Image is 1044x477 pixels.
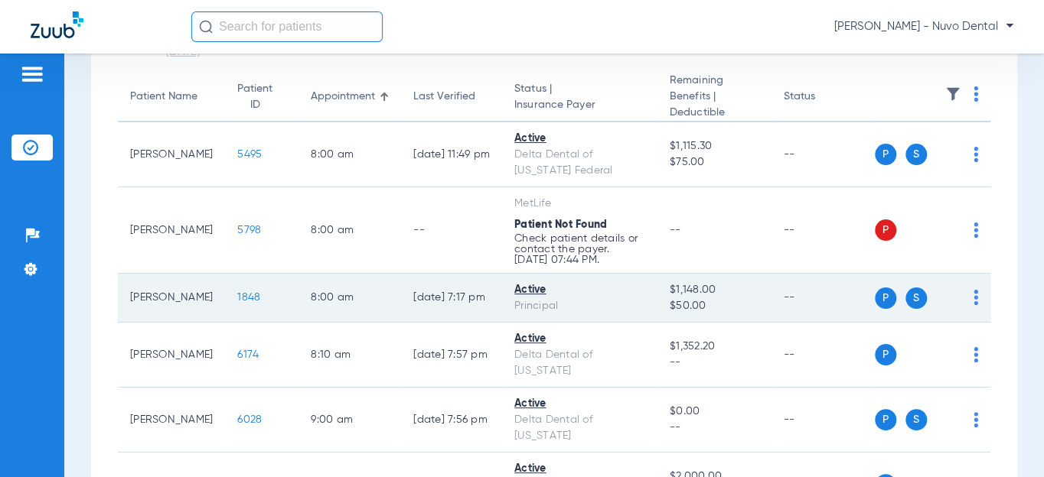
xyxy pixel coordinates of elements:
[401,388,502,453] td: [DATE] 7:56 PM
[514,233,645,265] p: Check patient details or contact the payer. [DATE] 07:44 PM.
[974,147,978,162] img: group-dot-blue.svg
[514,196,645,212] div: MetLife
[875,144,896,165] span: P
[514,97,645,113] span: Insurance Payer
[237,149,262,160] span: 5495
[514,282,645,298] div: Active
[514,147,645,179] div: Delta Dental of [US_STATE] Federal
[299,323,401,388] td: 8:10 AM
[237,292,260,303] span: 1848
[191,11,383,42] input: Search for patients
[413,89,475,105] div: Last Verified
[670,138,759,154] span: $1,115.30
[514,298,645,314] div: Principal
[905,409,927,430] span: S
[974,86,978,102] img: group-dot-blue.svg
[772,274,875,323] td: --
[130,89,213,105] div: Patient Name
[974,290,978,305] img: group-dot-blue.svg
[401,122,502,187] td: [DATE] 11:49 PM
[311,89,375,105] div: Appointment
[118,388,225,453] td: [PERSON_NAME]
[772,323,875,388] td: --
[237,349,259,360] span: 6174
[772,187,875,274] td: --
[502,73,657,122] th: Status |
[974,347,978,362] img: group-dot-blue.svg
[670,404,759,420] span: $0.00
[514,219,607,230] span: Patient Not Found
[772,122,875,187] td: --
[974,222,978,238] img: group-dot-blue.svg
[514,331,645,347] div: Active
[118,323,225,388] td: [PERSON_NAME]
[514,396,645,412] div: Active
[670,339,759,355] span: $1,352.20
[514,131,645,147] div: Active
[118,122,225,187] td: [PERSON_NAME]
[670,298,759,314] span: $50.00
[875,344,896,365] span: P
[875,219,896,241] span: P
[967,404,1044,477] iframe: Chat Widget
[670,282,759,298] span: $1,148.00
[834,19,1013,34] span: [PERSON_NAME] - Nuvo Dental
[905,144,927,165] span: S
[311,89,389,105] div: Appointment
[413,89,490,105] div: Last Verified
[118,274,225,323] td: [PERSON_NAME]
[670,105,759,121] span: Deductible
[514,412,645,444] div: Delta Dental of [US_STATE]
[31,11,83,38] img: Zuub Logo
[199,20,213,34] img: Search Icon
[905,287,927,309] span: S
[237,81,286,113] div: Patient ID
[875,287,896,309] span: P
[514,347,645,379] div: Delta Dental of [US_STATE]
[299,388,401,453] td: 9:00 AM
[875,409,896,430] span: P
[299,187,401,274] td: 8:00 AM
[130,89,197,105] div: Patient Name
[401,274,502,323] td: [DATE] 7:17 PM
[939,290,954,305] img: x.svg
[670,154,759,170] span: $75.00
[237,81,272,113] div: Patient ID
[657,73,772,122] th: Remaining Benefits |
[670,420,759,436] span: --
[670,355,759,371] span: --
[939,147,954,162] img: x.svg
[20,65,44,83] img: hamburger-icon
[945,86,961,102] img: filter.svg
[237,414,262,425] span: 6028
[939,412,954,427] img: x.svg
[670,225,681,235] span: --
[401,323,502,388] td: [DATE] 7:57 PM
[772,73,875,122] th: Status
[514,461,645,477] div: Active
[299,274,401,323] td: 8:00 AM
[772,388,875,453] td: --
[299,122,401,187] td: 8:00 AM
[939,347,954,362] img: x.svg
[401,187,502,274] td: --
[237,225,261,235] span: 5798
[118,187,225,274] td: [PERSON_NAME]
[939,222,954,238] img: x.svg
